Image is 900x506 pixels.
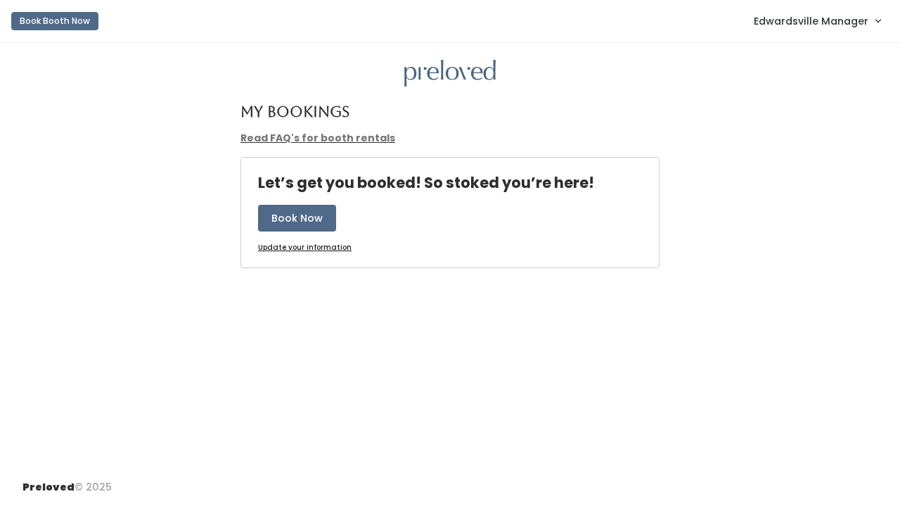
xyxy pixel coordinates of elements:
[240,103,349,120] h4: My Bookings
[240,131,395,145] a: Read FAQ's for booth rentals
[11,12,98,30] button: Book Booth Now
[258,205,336,232] button: Book Now
[22,469,112,495] div: © 2025
[404,60,496,87] img: preloved logo
[11,6,98,37] a: Book Booth Now
[740,6,894,36] a: Edwardsville Manager
[22,480,75,494] span: Preloved
[258,243,352,253] a: Update your information
[258,242,352,253] u: Update your information
[258,175,594,191] h4: Let’s get you booked! So stoked you’re here!
[754,13,868,29] span: Edwardsville Manager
